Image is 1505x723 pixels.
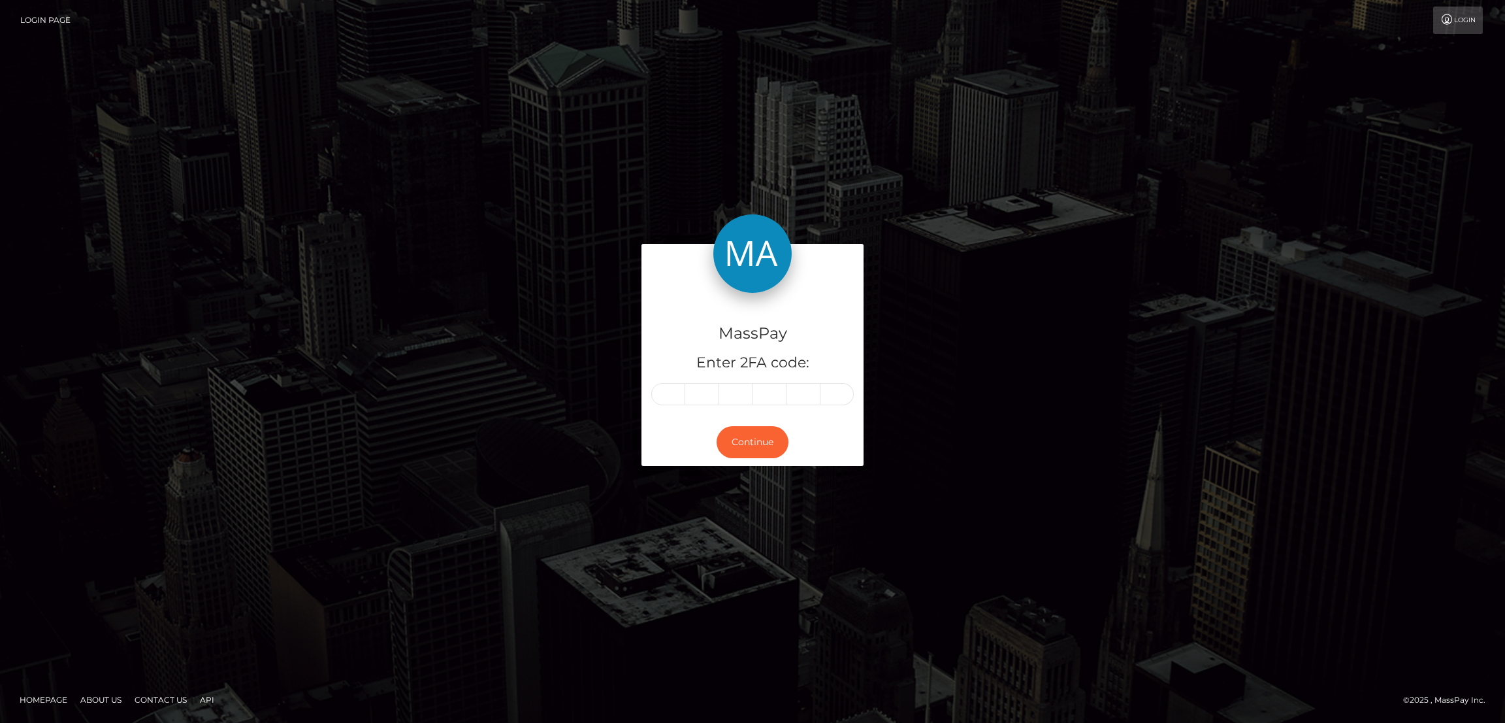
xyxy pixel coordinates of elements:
h5: Enter 2FA code: [651,353,854,373]
a: Homepage [14,690,73,710]
a: Contact Us [129,690,192,710]
a: About Us [75,690,127,710]
img: MassPay [713,214,792,293]
div: © 2025 , MassPay Inc. [1403,693,1495,707]
a: API [195,690,219,710]
button: Continue [717,426,788,458]
h4: MassPay [651,322,854,345]
a: Login [1433,7,1483,34]
a: Login Page [20,7,71,34]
